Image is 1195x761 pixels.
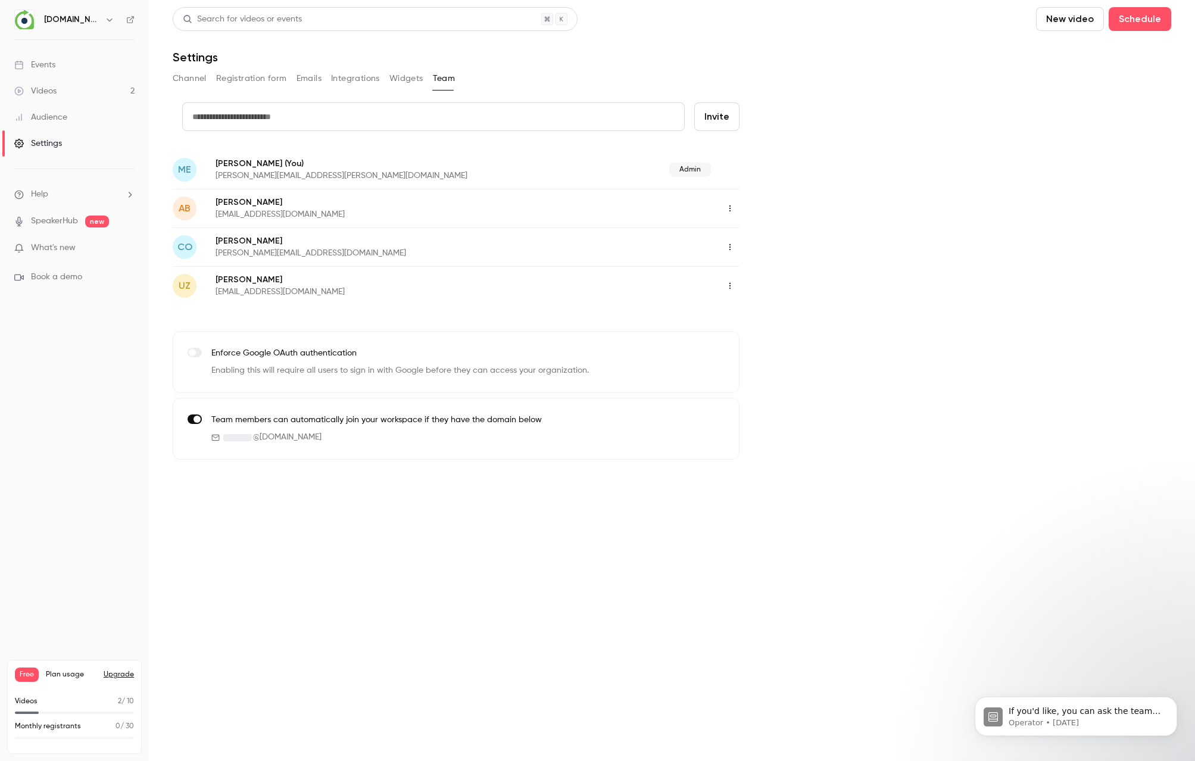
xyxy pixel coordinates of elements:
[183,13,302,26] div: Search for videos or events
[31,215,78,227] a: SpeakerHub
[116,723,120,730] span: 0
[216,170,569,182] p: [PERSON_NAME][EMAIL_ADDRESS][PERSON_NAME][DOMAIN_NAME]
[216,247,563,259] p: [PERSON_NAME][EMAIL_ADDRESS][DOMAIN_NAME]
[216,157,569,170] p: [PERSON_NAME]
[177,240,192,254] span: CO
[46,670,96,679] span: Plan usage
[15,696,38,707] p: Videos
[173,69,207,88] button: Channel
[669,163,711,177] span: Admin
[179,279,191,293] span: UZ
[179,201,191,216] span: AB
[31,271,82,283] span: Book a demo
[216,286,533,298] p: [EMAIL_ADDRESS][DOMAIN_NAME]
[211,414,542,426] p: Team members can automatically join your workspace if they have the domain below
[118,696,134,707] p: / 10
[297,69,322,88] button: Emails
[216,69,287,88] button: Registration form
[433,69,455,88] button: Team
[31,188,48,201] span: Help
[178,163,191,177] span: ME
[118,698,121,705] span: 2
[216,235,563,247] p: [PERSON_NAME]
[957,672,1195,755] iframe: Intercom notifications message
[216,274,533,286] p: [PERSON_NAME]
[216,197,533,208] p: [PERSON_NAME]
[1036,7,1104,31] button: New video
[694,102,740,131] button: Invite
[216,208,533,220] p: [EMAIL_ADDRESS][DOMAIN_NAME]
[389,69,423,88] button: Widgets
[14,85,57,97] div: Videos
[15,668,39,682] span: Free
[1109,7,1171,31] button: Schedule
[14,111,67,123] div: Audience
[331,69,380,88] button: Integrations
[211,364,589,377] p: Enabling this will require all users to sign in with Google before they can access your organizat...
[282,157,304,170] span: (You)
[253,431,322,444] span: @ [DOMAIN_NAME]
[104,670,134,679] button: Upgrade
[173,50,218,64] h1: Settings
[31,242,76,254] span: What's new
[15,721,81,732] p: Monthly registrants
[44,14,100,26] h6: [DOMAIN_NAME]
[14,138,62,149] div: Settings
[116,721,134,732] p: / 30
[15,10,34,29] img: Rev.io
[14,188,135,201] li: help-dropdown-opener
[85,216,109,227] span: new
[14,59,55,71] div: Events
[211,347,589,360] p: Enforce Google OAuth authentication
